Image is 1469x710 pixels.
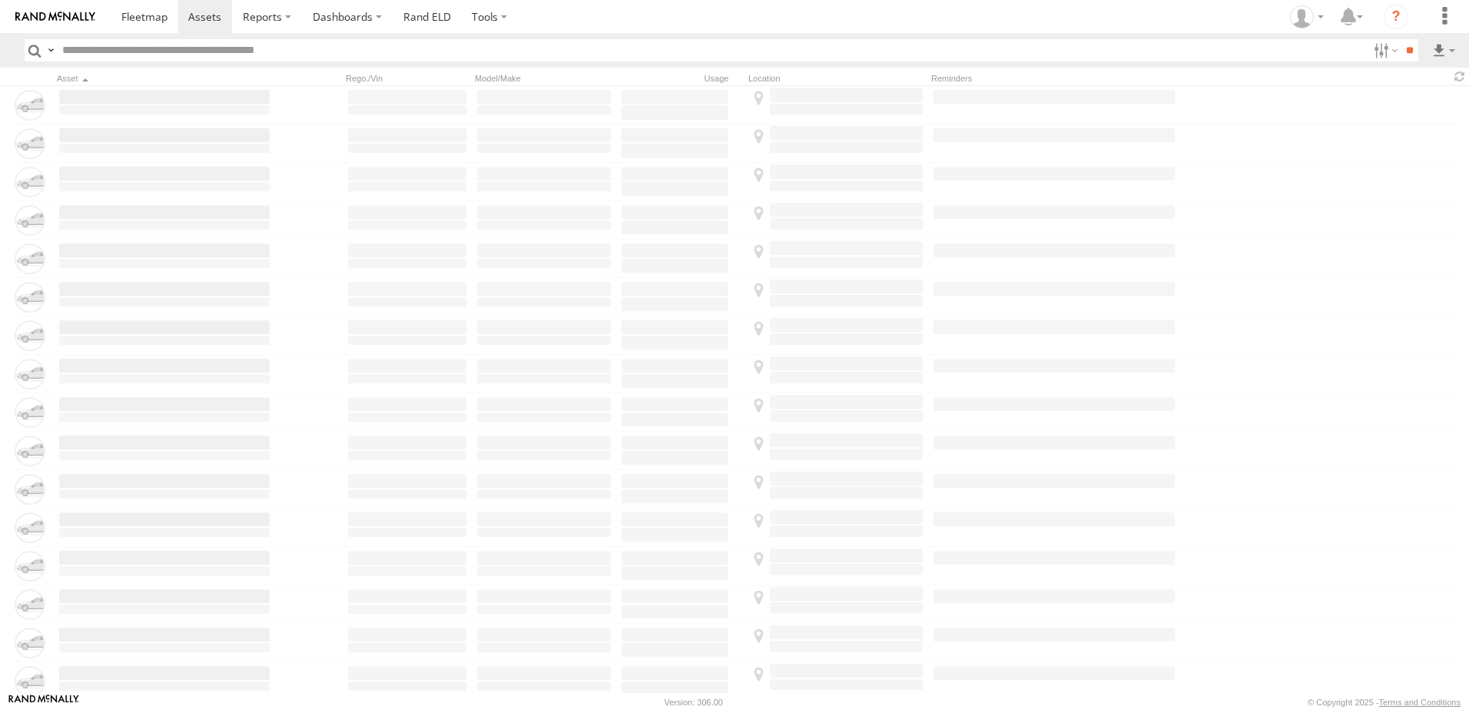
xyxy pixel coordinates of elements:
[1431,39,1457,61] label: Export results as...
[57,73,272,84] div: Click to Sort
[475,73,613,84] div: Model/Make
[619,73,742,84] div: Usage
[1368,39,1401,61] label: Search Filter Options
[1379,698,1461,707] a: Terms and Conditions
[1451,69,1469,84] span: Refresh
[346,73,469,84] div: Rego./Vin
[45,39,57,61] label: Search Query
[15,12,95,22] img: rand-logo.svg
[665,698,723,707] div: Version: 306.00
[8,695,79,710] a: Visit our Website
[1384,5,1408,29] i: ?
[748,73,925,84] div: Location
[931,73,1177,84] div: Reminders
[1285,5,1329,28] div: Tim Zylstra
[1308,698,1461,707] div: © Copyright 2025 -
